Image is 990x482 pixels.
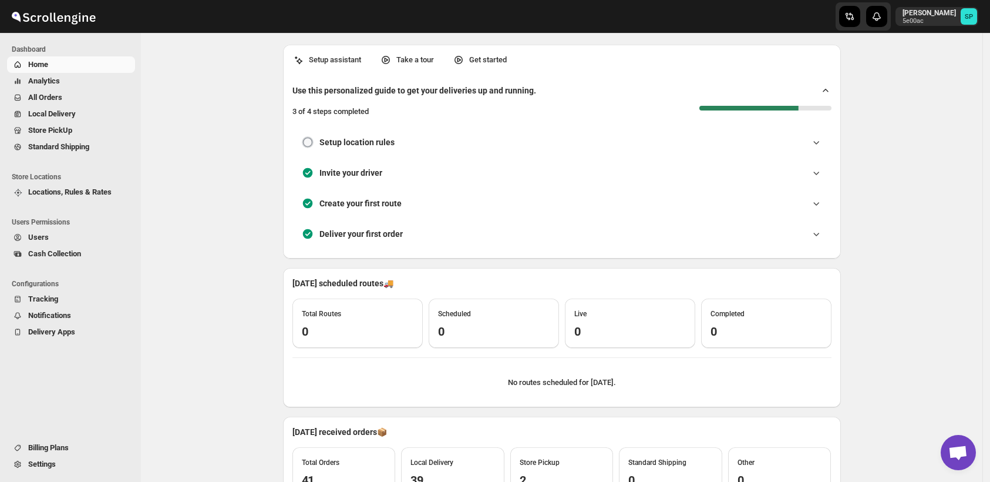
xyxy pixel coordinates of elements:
img: ScrollEngine [9,2,97,31]
button: Notifications [7,307,135,324]
span: Total Orders [302,458,339,467]
h3: 0 [574,324,686,339]
p: Setup assistant [309,54,361,66]
button: Cash Collection [7,246,135,262]
span: Other [738,458,755,467]
span: Live [574,310,587,318]
span: Configurations [12,279,135,289]
p: Take a tour [396,54,434,66]
button: All Orders [7,89,135,106]
span: All Orders [28,93,62,102]
span: Delivery Apps [28,327,75,336]
h3: Create your first route [319,198,402,209]
span: Locations, Rules & Rates [28,188,112,196]
span: Notifications [28,311,71,320]
h3: 0 [438,324,550,339]
span: Billing Plans [28,443,69,452]
p: 5e00ac [903,18,956,25]
p: 3 of 4 steps completed [292,106,369,118]
span: Scheduled [438,310,471,318]
span: Local Delivery [410,458,453,467]
span: Local Delivery [28,109,76,118]
span: Store Pickup [520,458,560,467]
button: Tracking [7,291,135,307]
div: Open chat [941,435,976,470]
span: Users [28,233,49,242]
p: [DATE] scheduled routes 🚚 [292,277,831,289]
span: Dashboard [12,45,135,54]
p: No routes scheduled for [DATE]. [302,377,822,389]
h3: 0 [710,324,822,339]
h2: Use this personalized guide to get your deliveries up and running. [292,85,536,96]
button: Users [7,229,135,246]
span: Sulakshana Pundle [961,8,977,25]
button: Billing Plans [7,440,135,456]
span: Cash Collection [28,249,81,258]
h3: Setup location rules [319,136,395,148]
span: Home [28,60,48,69]
button: Analytics [7,73,135,89]
span: Total Routes [302,310,341,318]
span: Store Locations [12,172,135,182]
span: Settings [28,460,56,468]
p: [PERSON_NAME] [903,8,956,18]
span: Analytics [28,76,60,85]
button: Locations, Rules & Rates [7,184,135,200]
span: Store PickUp [28,126,72,135]
p: [DATE] received orders 📦 [292,426,831,438]
button: Delivery Apps [7,324,135,340]
text: SP [965,13,973,21]
h3: Invite your driver [319,167,382,179]
span: Standard Shipping [628,458,686,467]
span: Tracking [28,294,58,303]
span: Standard Shipping [28,142,89,151]
p: Get started [469,54,507,66]
button: Settings [7,456,135,473]
button: Home [7,56,135,73]
button: User menu [895,7,978,26]
span: Completed [710,310,745,318]
h3: Deliver your first order [319,228,403,240]
span: Users Permissions [12,217,135,227]
h3: 0 [302,324,413,339]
